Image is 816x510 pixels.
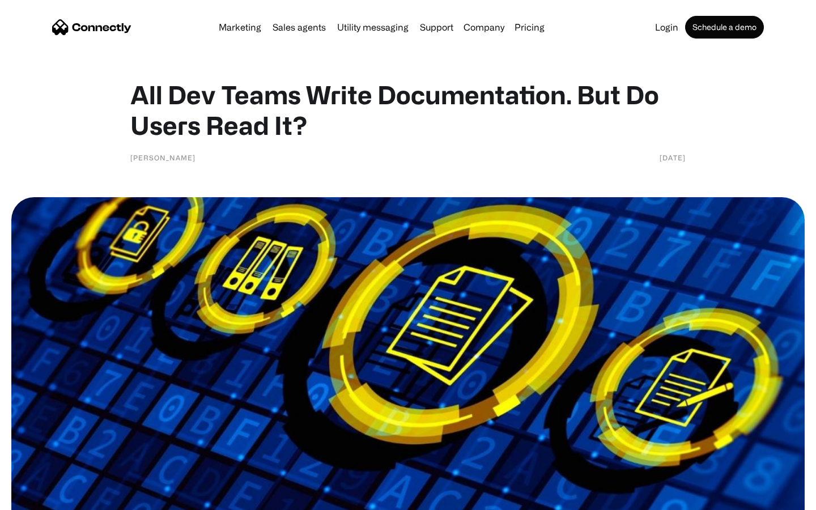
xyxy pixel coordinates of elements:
[130,79,686,141] h1: All Dev Teams Write Documentation. But Do Users Read It?
[130,152,195,163] div: [PERSON_NAME]
[651,23,683,32] a: Login
[333,23,413,32] a: Utility messaging
[464,19,504,35] div: Company
[214,23,266,32] a: Marketing
[685,16,764,39] a: Schedule a demo
[11,490,68,506] aside: Language selected: English
[660,152,686,163] div: [DATE]
[23,490,68,506] ul: Language list
[510,23,549,32] a: Pricing
[415,23,458,32] a: Support
[268,23,330,32] a: Sales agents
